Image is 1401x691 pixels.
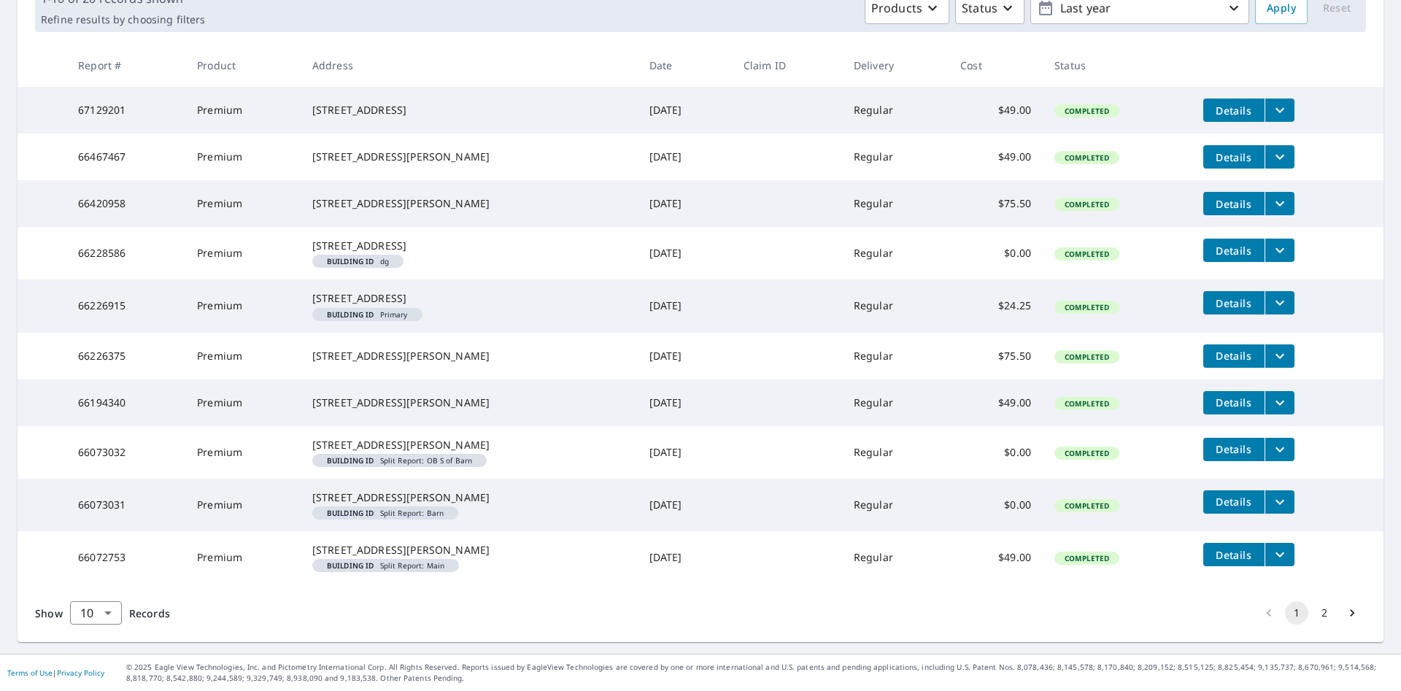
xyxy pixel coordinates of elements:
th: Delivery [842,44,949,87]
div: [STREET_ADDRESS][PERSON_NAME] [312,543,626,557]
span: Details [1212,150,1256,164]
td: $0.00 [949,479,1043,531]
td: [DATE] [638,426,732,479]
td: 66194340 [66,379,185,426]
div: [STREET_ADDRESS] [312,103,626,117]
td: $24.25 [949,279,1043,332]
span: Show [35,606,63,620]
em: Building ID [327,258,374,265]
span: Completed [1056,448,1118,458]
button: filesDropdownBtn-67129201 [1265,99,1294,122]
span: Completed [1056,352,1118,362]
div: 10 [70,592,122,633]
td: Premium [185,279,301,332]
td: $75.50 [949,333,1043,379]
td: 67129201 [66,87,185,134]
span: Completed [1056,302,1118,312]
button: page 1 [1285,601,1308,625]
th: Product [185,44,301,87]
td: Premium [185,379,301,426]
button: Go to next page [1340,601,1364,625]
button: detailsBtn-66226915 [1203,291,1265,314]
a: Terms of Use [7,668,53,678]
td: Premium [185,87,301,134]
td: $49.00 [949,87,1043,134]
button: filesDropdownBtn-66226915 [1265,291,1294,314]
td: Regular [842,87,949,134]
td: 66420958 [66,180,185,227]
span: Split Report: Barn [318,509,452,517]
td: 66072753 [66,531,185,584]
span: Split Report: OB S of Barn [318,457,482,464]
td: 66228586 [66,227,185,279]
td: Premium [185,227,301,279]
th: Address [301,44,638,87]
span: Details [1212,244,1256,258]
button: Go to page 2 [1313,601,1336,625]
td: $49.00 [949,379,1043,426]
th: Cost [949,44,1043,87]
td: [DATE] [638,227,732,279]
td: [DATE] [638,531,732,584]
td: Regular [842,333,949,379]
th: Status [1043,44,1192,87]
button: filesDropdownBtn-66467467 [1265,145,1294,169]
span: Details [1212,104,1256,117]
button: detailsBtn-66228586 [1203,239,1265,262]
span: Completed [1056,553,1118,563]
td: Premium [185,333,301,379]
td: $75.50 [949,180,1043,227]
button: detailsBtn-66467467 [1203,145,1265,169]
span: Completed [1056,153,1118,163]
span: Completed [1056,398,1118,409]
button: detailsBtn-66073032 [1203,438,1265,461]
th: Claim ID [732,44,842,87]
span: Details [1212,296,1256,310]
button: detailsBtn-66073031 [1203,490,1265,514]
div: [STREET_ADDRESS][PERSON_NAME] [312,438,626,452]
button: detailsBtn-66420958 [1203,192,1265,215]
div: Show 10 records [70,601,122,625]
em: Building ID [327,562,374,569]
th: Date [638,44,732,87]
button: filesDropdownBtn-66228586 [1265,239,1294,262]
div: [STREET_ADDRESS][PERSON_NAME] [312,349,626,363]
span: Details [1212,197,1256,211]
span: Completed [1056,249,1118,259]
td: [DATE] [638,479,732,531]
td: $0.00 [949,426,1043,479]
span: Details [1212,495,1256,509]
td: [DATE] [638,279,732,332]
span: Details [1212,395,1256,409]
td: [DATE] [638,180,732,227]
span: Completed [1056,501,1118,511]
button: filesDropdownBtn-66194340 [1265,391,1294,414]
span: Completed [1056,106,1118,116]
td: $49.00 [949,134,1043,180]
span: Split Report: Main [318,562,453,569]
span: dg [318,258,398,265]
td: $49.00 [949,531,1043,584]
span: Records [129,606,170,620]
td: Regular [842,479,949,531]
td: 66226375 [66,333,185,379]
button: filesDropdownBtn-66226375 [1265,344,1294,368]
button: detailsBtn-67129201 [1203,99,1265,122]
td: Premium [185,180,301,227]
em: Building ID [327,457,374,464]
td: Premium [185,531,301,584]
div: [STREET_ADDRESS] [312,291,626,306]
td: Premium [185,134,301,180]
td: Regular [842,134,949,180]
span: Completed [1056,199,1118,209]
td: Regular [842,426,949,479]
td: [DATE] [638,333,732,379]
div: [STREET_ADDRESS][PERSON_NAME] [312,490,626,505]
td: [DATE] [638,379,732,426]
td: 66467467 [66,134,185,180]
td: $0.00 [949,227,1043,279]
div: [STREET_ADDRESS][PERSON_NAME] [312,395,626,410]
button: filesDropdownBtn-66073031 [1265,490,1294,514]
td: 66073031 [66,479,185,531]
span: Details [1212,442,1256,456]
